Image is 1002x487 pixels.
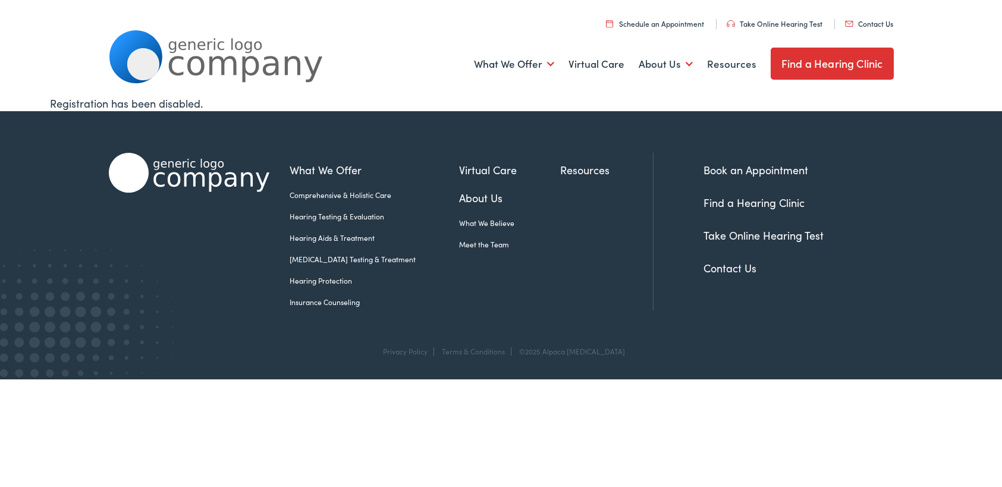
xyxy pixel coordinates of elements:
[845,21,853,27] img: utility icon
[568,42,624,86] a: Virtual Care
[639,42,693,86] a: About Us
[845,18,893,29] a: Contact Us
[703,260,756,275] a: Contact Us
[383,346,428,356] a: Privacy Policy
[459,190,560,206] a: About Us
[560,162,653,178] a: Resources
[703,195,805,210] a: Find a Hearing Clinic
[606,18,704,29] a: Schedule an Appointment
[727,20,735,27] img: utility icon
[703,228,824,243] a: Take Online Hearing Test
[290,190,459,200] a: Comprehensive & Holistic Care
[513,347,625,356] div: ©2025 Alpaca [MEDICAL_DATA]
[290,254,459,265] a: [MEDICAL_DATA] Testing & Treatment
[459,239,560,250] a: Meet the Team
[727,18,822,29] a: Take Online Hearing Test
[606,20,613,27] img: utility icon
[290,275,459,286] a: Hearing Protection
[109,153,269,193] img: Alpaca Audiology
[290,162,459,178] a: What We Offer
[459,162,560,178] a: Virtual Care
[474,42,554,86] a: What We Offer
[290,232,459,243] a: Hearing Aids & Treatment
[707,42,756,86] a: Resources
[290,297,459,307] a: Insurance Counseling
[459,218,560,228] a: What We Believe
[771,48,894,80] a: Find a Hearing Clinic
[50,95,952,111] div: Registration has been disabled.
[703,162,808,177] a: Book an Appointment
[442,346,505,356] a: Terms & Conditions
[290,211,459,222] a: Hearing Testing & Evaluation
